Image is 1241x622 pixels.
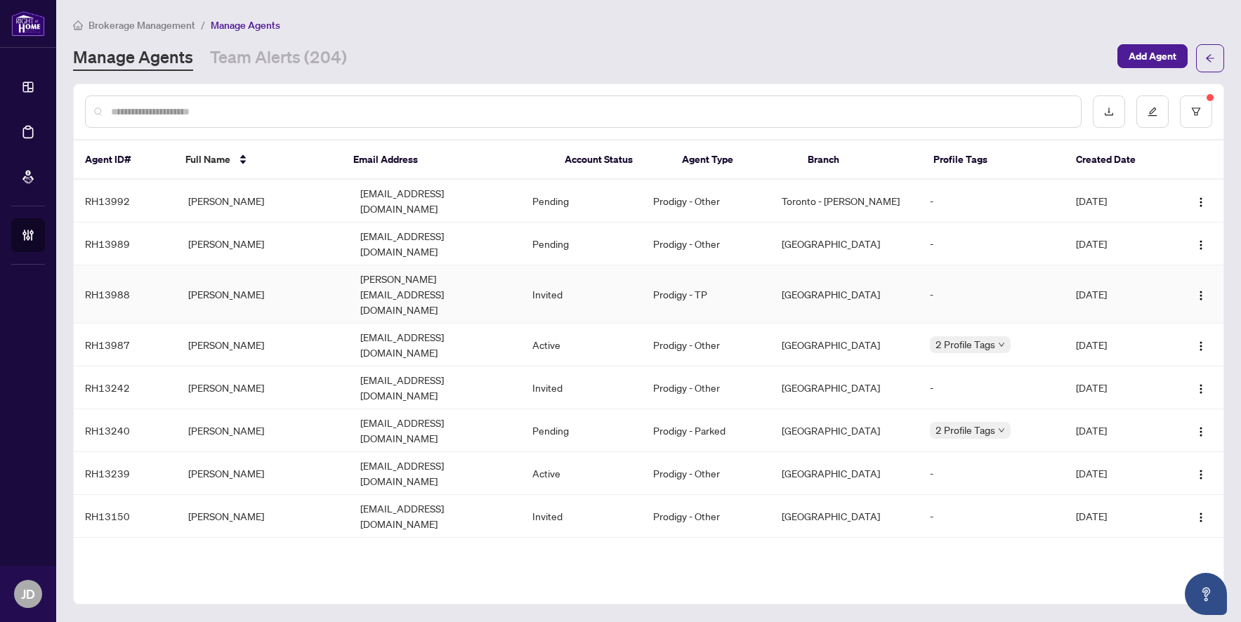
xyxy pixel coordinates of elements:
[1190,190,1212,212] button: Logo
[177,409,349,452] td: [PERSON_NAME]
[521,265,642,324] td: Invited
[177,265,349,324] td: [PERSON_NAME]
[770,409,919,452] td: [GEOGRAPHIC_DATA]
[642,452,771,495] td: Prodigy - Other
[1190,505,1212,527] button: Logo
[1065,265,1168,324] td: [DATE]
[642,366,771,409] td: Prodigy - Other
[1104,107,1114,117] span: download
[1190,283,1212,305] button: Logo
[671,140,796,180] th: Agent Type
[177,538,349,581] td: [PERSON_NAME]
[11,11,45,37] img: logo
[919,180,1065,223] td: -
[1136,95,1169,128] button: edit
[770,538,919,581] td: Toronto - [PERSON_NAME]
[1195,512,1207,523] img: Logo
[642,180,771,223] td: Prodigy - Other
[521,366,642,409] td: Invited
[1065,140,1165,180] th: Created Date
[919,452,1065,495] td: -
[74,265,177,324] td: RH13988
[521,324,642,366] td: Active
[1180,95,1212,128] button: filter
[1065,495,1168,538] td: [DATE]
[177,452,349,495] td: [PERSON_NAME]
[74,140,174,180] th: Agent ID#
[553,140,671,180] th: Account Status
[919,223,1065,265] td: -
[770,495,919,538] td: [GEOGRAPHIC_DATA]
[1185,573,1227,615] button: Open asap
[1195,383,1207,395] img: Logo
[349,223,521,265] td: [EMAIL_ADDRESS][DOMAIN_NAME]
[796,140,922,180] th: Branch
[1190,232,1212,255] button: Logo
[521,223,642,265] td: Pending
[74,538,177,581] td: RH10472
[74,409,177,452] td: RH13240
[21,584,35,604] span: JD
[998,427,1005,434] span: down
[770,452,919,495] td: [GEOGRAPHIC_DATA]
[919,538,1065,581] td: -
[1195,290,1207,301] img: Logo
[1190,419,1212,442] button: Logo
[922,140,1065,180] th: Profile Tags
[349,265,521,324] td: [PERSON_NAME][EMAIL_ADDRESS][DOMAIN_NAME]
[349,180,521,223] td: [EMAIL_ADDRESS][DOMAIN_NAME]
[1065,452,1168,495] td: [DATE]
[1195,197,1207,208] img: Logo
[521,180,642,223] td: Pending
[642,495,771,538] td: Prodigy - Other
[1065,409,1168,452] td: [DATE]
[919,366,1065,409] td: -
[74,223,177,265] td: RH13989
[919,495,1065,538] td: -
[185,152,230,167] span: Full Name
[177,495,349,538] td: [PERSON_NAME]
[74,366,177,409] td: RH13242
[1117,44,1188,68] button: Add Agent
[88,19,195,32] span: Brokerage Management
[1065,180,1168,223] td: [DATE]
[349,495,521,538] td: [EMAIL_ADDRESS][DOMAIN_NAME]
[642,223,771,265] td: Prodigy - Other
[642,409,771,452] td: Prodigy - Parked
[74,324,177,366] td: RH13987
[1191,107,1201,117] span: filter
[74,495,177,538] td: RH13150
[1065,538,1168,581] td: [DATE]
[349,324,521,366] td: [EMAIL_ADDRESS][DOMAIN_NAME]
[177,180,349,223] td: [PERSON_NAME]
[1065,223,1168,265] td: [DATE]
[1205,53,1215,63] span: arrow-left
[998,341,1005,348] span: down
[349,409,521,452] td: [EMAIL_ADDRESS][DOMAIN_NAME]
[642,538,771,581] td: Prodigy - Other
[177,223,349,265] td: [PERSON_NAME]
[349,366,521,409] td: [EMAIL_ADDRESS][DOMAIN_NAME]
[73,46,193,71] a: Manage Agents
[177,324,349,366] td: [PERSON_NAME]
[1093,95,1125,128] button: download
[521,409,642,452] td: Pending
[1195,239,1207,251] img: Logo
[1190,462,1212,484] button: Logo
[177,366,349,409] td: [PERSON_NAME]
[642,324,771,366] td: Prodigy - Other
[74,452,177,495] td: RH13239
[770,265,919,324] td: [GEOGRAPHIC_DATA]
[919,265,1065,324] td: -
[1195,469,1207,480] img: Logo
[174,140,342,180] th: Full Name
[770,223,919,265] td: [GEOGRAPHIC_DATA]
[935,422,995,438] span: 2 Profile Tags
[770,366,919,409] td: [GEOGRAPHIC_DATA]
[349,538,521,581] td: [EMAIL_ADDRESS][DOMAIN_NAME]
[74,180,177,223] td: RH13992
[521,452,642,495] td: Active
[349,452,521,495] td: [EMAIL_ADDRESS][DOMAIN_NAME]
[1148,107,1157,117] span: edit
[211,19,280,32] span: Manage Agents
